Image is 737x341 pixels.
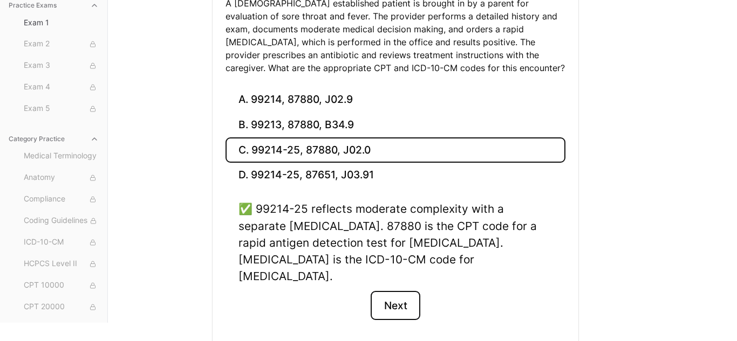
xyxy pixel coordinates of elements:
[19,36,103,53] button: Exam 2
[226,113,565,138] button: B. 99213, 87880, B34.9
[4,130,103,148] button: Category Practice
[19,148,103,165] button: Medical Terminology
[19,57,103,74] button: Exam 3
[19,14,103,31] button: Exam 1
[19,277,103,294] button: CPT 10000
[19,212,103,229] button: Coding Guidelines
[24,172,99,184] span: Anatomy
[19,298,103,316] button: CPT 20000
[24,258,99,270] span: HCPCS Level II
[24,215,99,227] span: Coding Guidelines
[24,150,99,162] span: Medical Terminology
[19,100,103,117] button: Exam 5
[24,301,99,313] span: CPT 20000
[238,200,552,284] div: ✅ 99214-25 reflects moderate complexity with a separate [MEDICAL_DATA]. 87880 is the CPT code for...
[24,193,99,205] span: Compliance
[24,81,99,93] span: Exam 4
[24,280,99,291] span: CPT 10000
[24,60,99,72] span: Exam 3
[19,79,103,96] button: Exam 4
[19,169,103,186] button: Anatomy
[24,236,99,248] span: ICD-10-CM
[24,103,99,115] span: Exam 5
[24,38,99,50] span: Exam 2
[19,191,103,208] button: Compliance
[24,17,99,28] span: Exam 1
[226,137,565,163] button: C. 99214-25, 87880, J02.0
[226,163,565,188] button: D. 99214-25, 87651, J03.91
[19,234,103,251] button: ICD-10-CM
[226,87,565,113] button: A. 99214, 87880, J02.9
[19,255,103,273] button: HCPCS Level II
[371,291,420,320] button: Next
